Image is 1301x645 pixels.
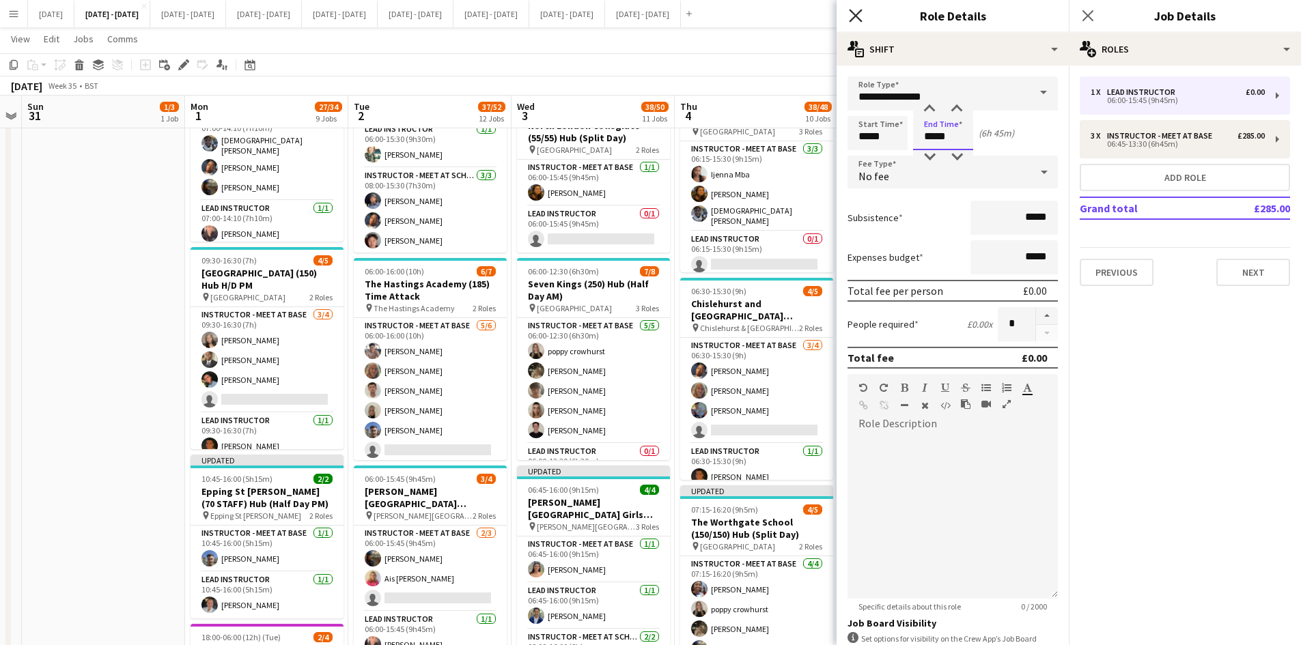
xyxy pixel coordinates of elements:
[201,474,272,484] span: 10:45-16:00 (5h15m)
[805,102,832,112] span: 38/48
[700,323,799,333] span: Chislehurst & [GEOGRAPHIC_DATA]
[191,201,344,247] app-card-role: Lead Instructor1/107:00-14:10 (7h10m)[PERSON_NAME]
[879,382,889,393] button: Redo
[160,113,178,124] div: 1 Job
[354,485,507,510] h3: [PERSON_NAME][GEOGRAPHIC_DATA][PERSON_NAME] (100) Time Attack
[1022,351,1047,364] div: £0.00
[517,258,670,460] app-job-card: 06:00-12:30 (6h30m)7/8Seven Kings (250) Hub (Half Day AM) [GEOGRAPHIC_DATA]3 RolesInstructor - Me...
[537,303,612,313] span: [GEOGRAPHIC_DATA]
[315,102,342,112] span: 27/34
[805,113,831,124] div: 10 Jobs
[981,399,991,410] button: Insert video
[537,145,612,155] span: [GEOGRAPHIC_DATA]
[25,108,44,124] span: 31
[5,30,36,48] a: View
[477,266,496,276] span: 6/7
[691,286,746,296] span: 06:30-15:30 (9h)
[1002,382,1011,393] button: Ordered List
[680,516,833,541] h3: The Worthgate School (150/150) Hub (Split Day)
[191,247,344,449] app-job-card: 09:30-16:30 (7h)4/5[GEOGRAPHIC_DATA] (150) Hub H/D PM [GEOGRAPHIC_DATA]2 RolesInstructor - Meet a...
[191,307,344,413] app-card-role: Instructor - Meet at Base3/409:30-16:30 (7h)[PERSON_NAME][PERSON_NAME][PERSON_NAME]
[920,382,929,393] button: Italic
[1036,307,1058,325] button: Increase
[191,572,344,618] app-card-role: Lead Instructor1/110:45-16:00 (5h15m)[PERSON_NAME]
[365,266,424,276] span: 06:00-16:00 (10h)
[313,632,333,642] span: 2/4
[354,51,507,253] div: Updated06:00-15:30 (9h30m)4/4[GEOGRAPHIC_DATA], Ealing (100) Hub [GEOGRAPHIC_DATA]2 RolesLead Ins...
[961,382,970,393] button: Strikethrough
[309,292,333,302] span: 2 Roles
[1069,33,1301,66] div: Roles
[354,526,507,612] app-card-role: Instructor - Meet at Base2/306:00-15:45 (9h45m)[PERSON_NAME]Ais [PERSON_NAME]
[636,145,659,155] span: 2 Roles
[478,102,505,112] span: 37/52
[11,33,30,45] span: View
[517,278,670,302] h3: Seven Kings (250) Hub (Half Day AM)
[210,511,301,521] span: Epping St [PERSON_NAME]
[354,121,507,168] app-card-role: Lead Instructor1/106:00-15:30 (9h30m)[PERSON_NAME]
[979,127,1014,139] div: (6h 45m)
[45,81,79,91] span: Week 35
[940,382,950,393] button: Underline
[837,33,1069,66] div: Shift
[528,266,599,276] span: 06:00-12:30 (6h30m)
[1107,131,1218,141] div: Instructor - Meet at Base
[680,141,833,231] app-card-role: Instructor - Meet at Base3/306:15-15:30 (9h15m)Ijenna Mba[PERSON_NAME][DEMOGRAPHIC_DATA][PERSON_N...
[1237,131,1265,141] div: £285.00
[517,100,535,113] span: Wed
[1080,197,1209,219] td: Grand total
[517,206,670,253] app-card-role: Lead Instructor0/106:00-15:45 (9h45m)
[1091,141,1265,147] div: 06:45-13:30 (6h45m)
[354,168,507,254] app-card-role: Instructor - Meet at School3/308:00-15:30 (7h30m)[PERSON_NAME][PERSON_NAME][PERSON_NAME]
[354,278,507,302] h3: The Hastings Academy (185) Time Attack
[38,30,65,48] a: Edit
[680,298,833,322] h3: Chislehurst and [GEOGRAPHIC_DATA] (130/130) Hub (split day)
[1091,97,1265,104] div: 06:00-15:45 (9h45m)
[302,1,378,27] button: [DATE] - [DATE]
[226,1,302,27] button: [DATE] - [DATE]
[517,160,670,206] app-card-role: Instructor - Meet at Base1/106:00-15:45 (9h45m)[PERSON_NAME]
[640,266,659,276] span: 7/8
[191,455,344,465] div: Updated
[680,485,833,496] div: Updated
[1023,284,1047,298] div: £0.00
[848,632,1058,645] div: Set options for visibility on the Crew App’s Job Board
[191,455,344,618] app-job-card: Updated10:45-16:00 (5h15m)2/2Epping St [PERSON_NAME] (70 STAFF) Hub (Half Day PM) Epping St [PERS...
[477,474,496,484] span: 3/4
[1107,87,1181,97] div: Lead Instructor
[354,258,507,460] div: 06:00-16:00 (10h)6/7The Hastings Academy (185) Time Attack The Hastings Academy2 RolesInstructor ...
[201,632,281,642] span: 18:00-06:00 (12h) (Tue)
[517,89,670,253] app-job-card: Updated06:00-15:45 (9h45m)1/2North London Collegiate (55/55) Hub (Split Day) [GEOGRAPHIC_DATA]2 R...
[858,169,889,183] span: No fee
[1022,382,1032,393] button: Text Color
[680,278,833,480] app-job-card: 06:30-15:30 (9h)4/5Chislehurst and [GEOGRAPHIC_DATA] (130/130) Hub (split day) Chislehurst & [GEO...
[28,1,74,27] button: [DATE]
[837,7,1069,25] h3: Role Details
[940,400,950,411] button: HTML Code
[680,231,833,278] app-card-role: Lead Instructor0/106:15-15:30 (9h15m)
[191,40,344,242] app-job-card: Updated07:00-14:10 (7h10m)4/4[GEOGRAPHIC_DATA] (115/115) Hub (Split Day) [GEOGRAPHIC_DATA]2 Roles...
[700,541,775,551] span: [GEOGRAPHIC_DATA]
[640,485,659,495] span: 4/4
[799,126,822,137] span: 3 Roles
[799,541,822,551] span: 2 Roles
[1091,87,1107,97] div: 1 x
[1010,601,1058,612] span: 0 / 2000
[899,382,909,393] button: Bold
[354,100,369,113] span: Tue
[517,536,670,583] app-card-role: Instructor - Meet at Base1/106:45-16:00 (9h15m)[PERSON_NAME]
[374,511,473,521] span: [PERSON_NAME][GEOGRAPHIC_DATA][PERSON_NAME]
[479,113,505,124] div: 12 Jobs
[537,521,636,532] span: [PERSON_NAME][GEOGRAPHIC_DATA] for Girls
[365,474,436,484] span: 06:00-15:45 (9h45m)
[636,303,659,313] span: 3 Roles
[160,102,179,112] span: 1/3
[11,79,42,93] div: [DATE]
[374,303,455,313] span: The Hastings Academy
[191,526,344,572] app-card-role: Instructor - Meet at Base1/110:45-16:00 (5h15m)[PERSON_NAME]
[191,111,344,201] app-card-role: Instructor - Meet at Base3/307:00-14:10 (7h10m)[DEMOGRAPHIC_DATA][PERSON_NAME][PERSON_NAME][PERSO...
[848,617,1058,629] h3: Job Board Visibility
